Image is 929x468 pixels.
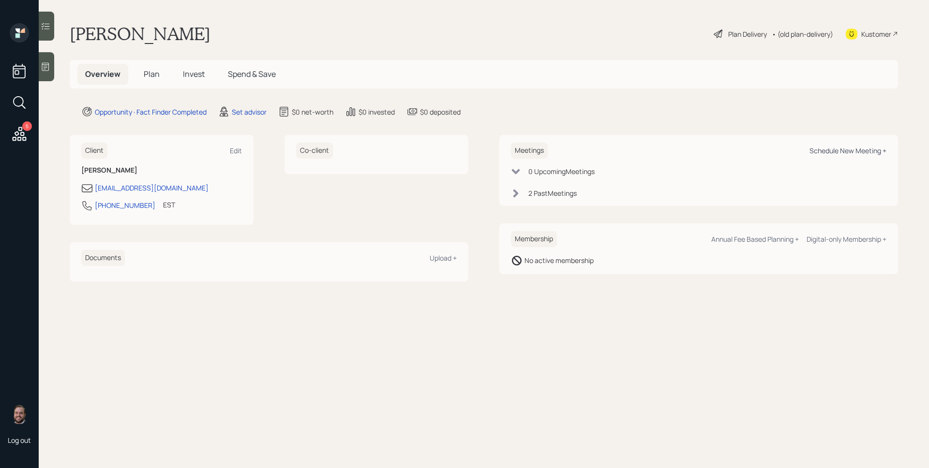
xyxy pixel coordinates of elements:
div: Log out [8,436,31,445]
div: 0 Upcoming Meeting s [528,166,595,176]
div: [PHONE_NUMBER] [95,200,155,210]
div: Set advisor [232,107,267,117]
div: $0 net-worth [292,107,333,117]
span: Plan [144,69,160,79]
div: EST [163,200,175,210]
div: Digital-only Membership + [807,234,886,244]
h6: [PERSON_NAME] [81,166,242,175]
div: 2 Past Meeting s [528,188,577,198]
span: Overview [85,69,120,79]
img: james-distasi-headshot.png [10,405,29,424]
h6: Co-client [296,143,333,159]
div: Annual Fee Based Planning + [711,234,799,244]
h6: Membership [511,231,557,247]
h6: Documents [81,250,125,266]
h6: Client [81,143,107,159]
span: Spend & Save [228,69,276,79]
div: $0 deposited [420,107,461,117]
h1: [PERSON_NAME] [70,23,210,44]
div: No active membership [524,255,594,265]
div: [EMAIL_ADDRESS][DOMAIN_NAME] [95,183,209,193]
div: 5 [22,121,32,131]
div: Upload + [430,253,457,263]
div: Opportunity · Fact Finder Completed [95,107,207,117]
span: Invest [183,69,205,79]
div: Kustomer [861,29,891,39]
div: Plan Delivery [728,29,767,39]
div: $0 invested [359,107,395,117]
div: Schedule New Meeting + [809,146,886,155]
h6: Meetings [511,143,548,159]
div: Edit [230,146,242,155]
div: • (old plan-delivery) [772,29,833,39]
